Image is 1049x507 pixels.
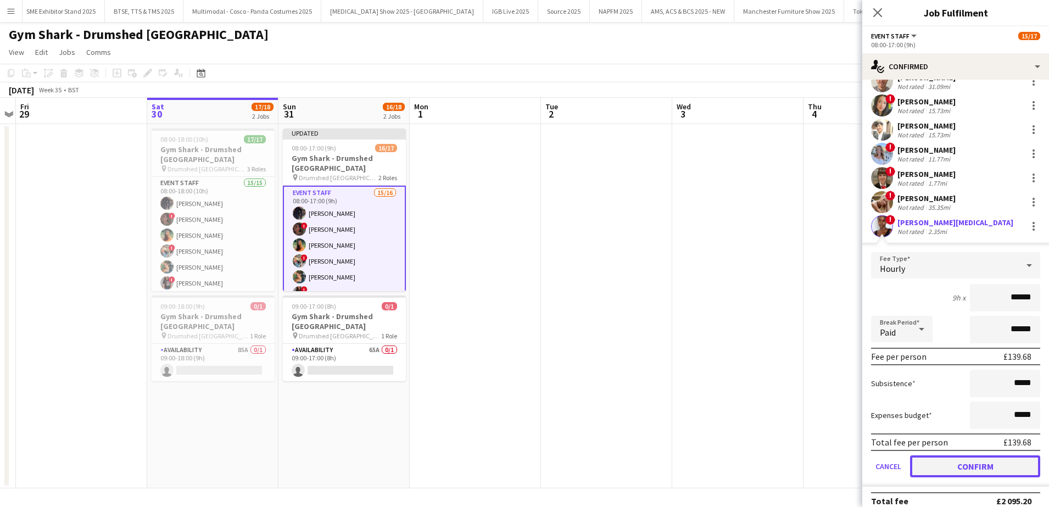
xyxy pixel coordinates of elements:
[375,144,397,152] span: 16/17
[483,1,538,22] button: IGB Live 2025
[381,332,397,340] span: 1 Role
[152,311,275,331] h3: Gym Shark - Drumshed [GEOGRAPHIC_DATA]
[885,94,895,104] span: !
[952,293,966,303] div: 9h x
[36,86,64,94] span: Week 35
[301,254,308,261] span: !
[1003,351,1031,362] div: £139.68
[283,129,406,291] div: Updated08:00-17:00 (9h)16/17Gym Shark - Drumshed [GEOGRAPHIC_DATA] Drumshed [GEOGRAPHIC_DATA]2 Ro...
[675,108,691,120] span: 3
[252,103,274,111] span: 17/18
[897,227,926,236] div: Not rated
[18,1,105,22] button: SME Exhibitor Stand 2025
[642,1,734,22] button: AMS, ACS & BCS 2025 - NEW
[169,276,175,283] span: !
[160,135,208,143] span: 08:00-18:00 (10h)
[283,129,406,137] div: Updated
[35,47,48,57] span: Edit
[926,107,952,115] div: 15.73mi
[152,129,275,291] app-job-card: 08:00-18:00 (10h)17/17Gym Shark - Drumshed [GEOGRAPHIC_DATA] Drumshed [GEOGRAPHIC_DATA]3 RolesEve...
[283,186,406,467] app-card-role: Event Staff15/1608:00-17:00 (9h)[PERSON_NAME]![PERSON_NAME][PERSON_NAME]![PERSON_NAME][PERSON_NAM...
[168,332,250,340] span: Drumshed [GEOGRAPHIC_DATA]
[897,107,926,115] div: Not rated
[734,1,844,22] button: Manchester Furniture Show 2025
[20,102,29,112] span: Fri
[1003,437,1031,448] div: £139.68
[414,102,428,112] span: Mon
[871,410,932,420] label: Expenses budget
[897,145,956,155] div: [PERSON_NAME]
[283,153,406,173] h3: Gym Shark - Drumshed [GEOGRAPHIC_DATA]
[897,131,926,139] div: Not rated
[168,165,247,173] span: Drumshed [GEOGRAPHIC_DATA]
[292,144,336,152] span: 08:00-17:00 (9h)
[806,108,822,120] span: 4
[4,45,29,59] a: View
[862,53,1049,80] div: Confirmed
[247,165,266,173] span: 3 Roles
[544,108,558,120] span: 2
[160,302,205,310] span: 09:00-18:00 (9h)
[86,47,111,57] span: Comms
[844,1,914,22] button: Tokenize/Dev Expo
[871,41,1040,49] div: 08:00-17:00 (9h)
[244,135,266,143] span: 17/17
[910,455,1040,477] button: Confirm
[897,193,956,203] div: [PERSON_NAME]
[105,1,183,22] button: BTSE, TTS & TMS 2025
[283,296,406,381] app-job-card: 09:00-17:00 (8h)0/1Gym Shark - Drumshed [GEOGRAPHIC_DATA] Drumshed [GEOGRAPHIC_DATA]1 RoleAvailab...
[412,108,428,120] span: 1
[871,32,909,40] span: Event Staff
[19,108,29,120] span: 29
[897,82,926,91] div: Not rated
[871,495,908,506] div: Total fee
[926,203,952,211] div: 35.35mi
[808,102,822,112] span: Thu
[926,179,949,187] div: 1.77mi
[1018,32,1040,40] span: 15/17
[871,378,916,388] label: Subsistence
[897,97,956,107] div: [PERSON_NAME]
[321,1,483,22] button: [MEDICAL_DATA] Show 2025 - [GEOGRAPHIC_DATA]
[871,351,927,362] div: Fee per person
[252,112,273,120] div: 2 Jobs
[885,142,895,152] span: !
[9,85,34,96] div: [DATE]
[926,155,952,163] div: 11.77mi
[301,222,308,229] span: !
[299,332,381,340] span: Drumshed [GEOGRAPHIC_DATA]
[152,296,275,381] app-job-card: 09:00-18:00 (9h)0/1Gym Shark - Drumshed [GEOGRAPHIC_DATA] Drumshed [GEOGRAPHIC_DATA]1 RoleAvailab...
[169,244,175,251] span: !
[897,203,926,211] div: Not rated
[885,191,895,200] span: !
[250,332,266,340] span: 1 Role
[250,302,266,310] span: 0/1
[281,108,296,120] span: 31
[152,102,164,112] span: Sat
[68,86,79,94] div: BST
[590,1,642,22] button: NAPFM 2025
[871,437,948,448] div: Total fee per person
[150,108,164,120] span: 30
[292,302,336,310] span: 09:00-17:00 (8h)
[996,495,1031,506] div: £2 095.20
[301,286,308,293] span: !
[926,131,952,139] div: 15.73mi
[283,311,406,331] h3: Gym Shark - Drumshed [GEOGRAPHIC_DATA]
[897,121,956,131] div: [PERSON_NAME]
[378,174,397,182] span: 2 Roles
[871,32,918,40] button: Event Staff
[383,103,405,111] span: 16/18
[9,47,24,57] span: View
[897,155,926,163] div: Not rated
[59,47,75,57] span: Jobs
[897,218,1013,227] div: [PERSON_NAME][MEDICAL_DATA]
[382,302,397,310] span: 0/1
[871,455,906,477] button: Cancel
[677,102,691,112] span: Wed
[283,344,406,381] app-card-role: Availability65A0/109:00-17:00 (8h)
[299,174,378,182] span: Drumshed [GEOGRAPHIC_DATA]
